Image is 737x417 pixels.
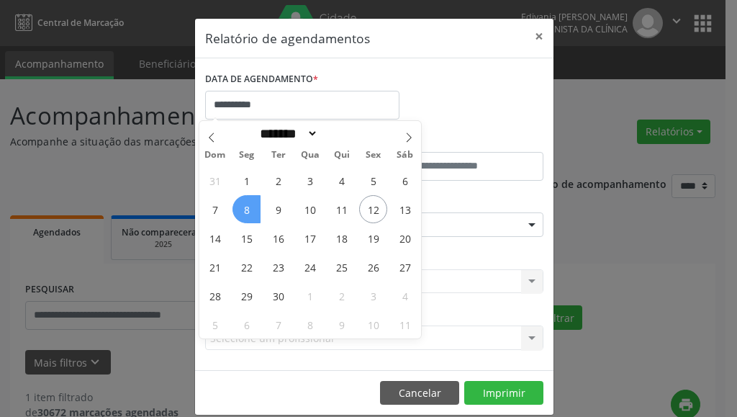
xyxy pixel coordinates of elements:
[201,224,229,252] span: Setembro 14, 2025
[264,166,292,194] span: Setembro 2, 2025
[255,126,318,141] select: Month
[359,282,387,310] span: Outubro 3, 2025
[231,151,263,160] span: Seg
[359,253,387,281] span: Setembro 26, 2025
[201,310,229,338] span: Outubro 5, 2025
[264,282,292,310] span: Setembro 30, 2025
[199,151,231,160] span: Dom
[296,253,324,281] span: Setembro 24, 2025
[327,253,356,281] span: Setembro 25, 2025
[264,195,292,223] span: Setembro 9, 2025
[391,224,419,252] span: Setembro 20, 2025
[205,68,318,91] label: DATA DE AGENDAMENTO
[232,224,261,252] span: Setembro 15, 2025
[378,130,543,152] label: ATÉ
[232,282,261,310] span: Setembro 29, 2025
[232,195,261,223] span: Setembro 8, 2025
[359,310,387,338] span: Outubro 10, 2025
[359,224,387,252] span: Setembro 19, 2025
[264,253,292,281] span: Setembro 23, 2025
[232,310,261,338] span: Outubro 6, 2025
[359,166,387,194] span: Setembro 5, 2025
[264,224,292,252] span: Setembro 16, 2025
[464,381,543,405] button: Imprimir
[318,126,366,141] input: Year
[296,166,324,194] span: Setembro 3, 2025
[391,195,419,223] span: Setembro 13, 2025
[296,282,324,310] span: Outubro 1, 2025
[525,19,553,54] button: Close
[327,224,356,252] span: Setembro 18, 2025
[296,310,324,338] span: Outubro 8, 2025
[205,29,370,48] h5: Relatório de agendamentos
[359,195,387,223] span: Setembro 12, 2025
[294,151,326,160] span: Qua
[263,151,294,160] span: Ter
[296,224,324,252] span: Setembro 17, 2025
[389,151,421,160] span: Sáb
[391,166,419,194] span: Setembro 6, 2025
[391,282,419,310] span: Outubro 4, 2025
[391,310,419,338] span: Outubro 11, 2025
[201,282,229,310] span: Setembro 28, 2025
[391,253,419,281] span: Setembro 27, 2025
[201,166,229,194] span: Agosto 31, 2025
[296,195,324,223] span: Setembro 10, 2025
[232,166,261,194] span: Setembro 1, 2025
[232,253,261,281] span: Setembro 22, 2025
[327,195,356,223] span: Setembro 11, 2025
[380,381,459,405] button: Cancelar
[326,151,358,160] span: Qui
[358,151,389,160] span: Sex
[264,310,292,338] span: Outubro 7, 2025
[327,166,356,194] span: Setembro 4, 2025
[201,253,229,281] span: Setembro 21, 2025
[201,195,229,223] span: Setembro 7, 2025
[327,282,356,310] span: Outubro 2, 2025
[327,310,356,338] span: Outubro 9, 2025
